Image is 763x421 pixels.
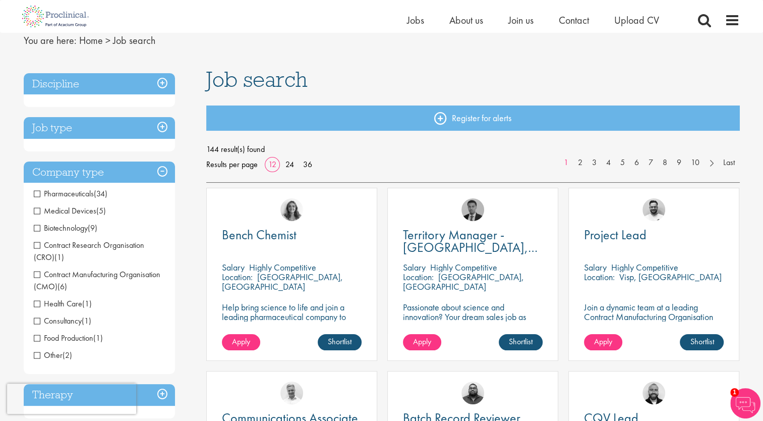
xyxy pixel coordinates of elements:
[587,157,602,169] a: 3
[265,159,280,170] a: 12
[88,223,97,233] span: (9)
[730,388,760,418] img: Chatbot
[113,34,155,47] span: Job search
[619,271,722,283] p: Visp, [GEOGRAPHIC_DATA]
[461,198,484,221] img: Carl Gbolade
[206,66,308,93] span: Job search
[584,261,607,273] span: Salary
[82,298,92,309] span: (1)
[280,382,303,404] img: Joshua Bye
[34,188,94,199] span: Pharmaceuticals
[559,157,573,169] a: 1
[34,223,97,233] span: Biotechnology
[629,157,644,169] a: 6
[403,226,538,269] span: Territory Manager - [GEOGRAPHIC_DATA], [GEOGRAPHIC_DATA]
[24,162,175,183] h3: Company type
[34,333,103,343] span: Food Production
[614,14,659,27] a: Upload CV
[63,350,72,360] span: (2)
[34,240,144,262] span: Contract Research Organisation (CRO)
[642,198,665,221] img: Emile De Beer
[34,350,72,360] span: Other
[413,336,431,347] span: Apply
[601,157,616,169] a: 4
[282,159,298,170] a: 24
[79,34,103,47] a: breadcrumb link
[403,334,441,350] a: Apply
[573,157,588,169] a: 2
[232,336,250,347] span: Apply
[34,188,107,199] span: Pharmaceuticals
[680,334,724,350] a: Shortlist
[730,388,739,397] span: 1
[642,382,665,404] img: Jordan Kiely
[403,229,543,254] a: Territory Manager - [GEOGRAPHIC_DATA], [GEOGRAPHIC_DATA]
[643,157,658,169] a: 7
[407,14,424,27] a: Jobs
[403,261,426,273] span: Salary
[222,271,343,292] p: [GEOGRAPHIC_DATA], [GEOGRAPHIC_DATA]
[222,261,245,273] span: Salary
[24,34,77,47] span: You are here:
[96,205,106,216] span: (5)
[94,188,107,199] span: (34)
[658,157,672,169] a: 8
[24,73,175,95] div: Discipline
[718,157,740,169] a: Last
[34,298,82,309] span: Health Care
[206,157,258,172] span: Results per page
[249,261,316,273] p: Highly Competitive
[318,334,362,350] a: Shortlist
[403,271,524,292] p: [GEOGRAPHIC_DATA], [GEOGRAPHIC_DATA]
[686,157,705,169] a: 10
[206,142,740,157] span: 144 result(s) found
[34,333,93,343] span: Food Production
[584,334,622,350] a: Apply
[611,261,678,273] p: Highly Competitive
[222,229,362,241] a: Bench Chemist
[34,205,106,216] span: Medical Devices
[57,281,67,292] span: (6)
[499,334,543,350] a: Shortlist
[403,302,543,331] p: Passionate about science and innovation? Your dream sales job as Territory Manager awaits!
[34,315,82,326] span: Consultancy
[615,157,630,169] a: 5
[24,117,175,139] h3: Job type
[222,271,253,283] span: Location:
[34,269,160,292] span: Contract Manufacturing Organisation (CMO)
[594,336,612,347] span: Apply
[584,302,724,350] p: Join a dynamic team at a leading Contract Manufacturing Organisation (CMO) and contribute to grou...
[34,315,91,326] span: Consultancy
[508,14,534,27] a: Join us
[449,14,483,27] a: About us
[222,226,297,243] span: Bench Chemist
[222,302,362,350] p: Help bring science to life and join a leading pharmaceutical company to play a key role in delive...
[584,271,615,283] span: Location:
[461,382,484,404] img: Ashley Bennett
[403,271,434,283] span: Location:
[93,333,103,343] span: (1)
[280,198,303,221] a: Jackie Cerchio
[34,205,96,216] span: Medical Devices
[54,252,64,262] span: (1)
[584,229,724,241] a: Project Lead
[222,334,260,350] a: Apply
[34,298,92,309] span: Health Care
[7,384,136,414] iframe: reCAPTCHA
[430,261,497,273] p: Highly Competitive
[34,350,63,360] span: Other
[559,14,589,27] a: Contact
[672,157,686,169] a: 9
